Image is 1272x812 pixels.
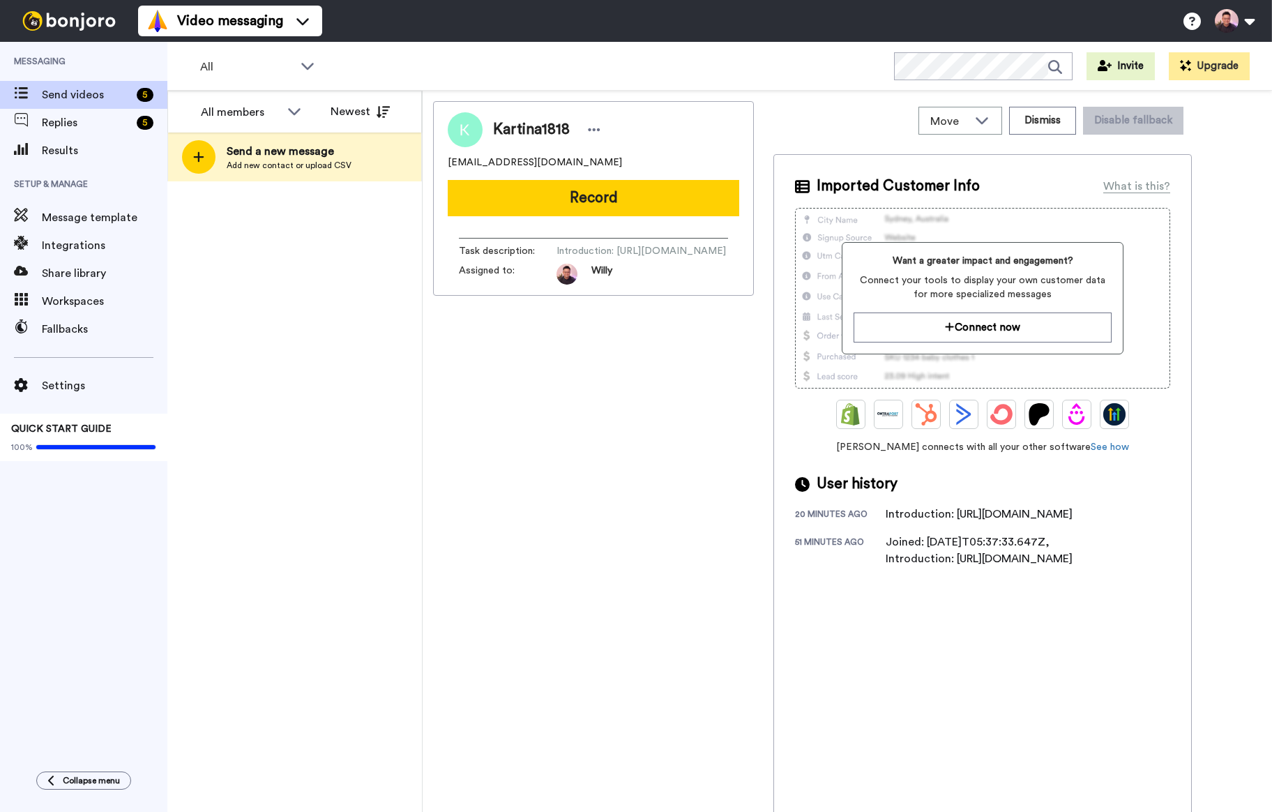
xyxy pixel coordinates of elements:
span: Message template [42,209,167,226]
img: Patreon [1028,403,1050,426]
img: Ontraport [877,403,900,426]
div: Joined: [DATE]T05:37:33.647Z, Introduction: [URL][DOMAIN_NAME] [886,534,1109,567]
button: Collapse menu [36,772,131,790]
div: 5 [137,116,153,130]
span: Settings [42,377,167,394]
button: Record [448,180,739,216]
span: Fallbacks [42,321,167,338]
span: Kartina1818 [493,119,570,140]
span: [PERSON_NAME] connects with all your other software [795,440,1170,454]
a: See how [1091,442,1129,452]
span: Results [42,142,167,159]
span: Integrations [42,237,167,254]
img: GoHighLevel [1103,403,1126,426]
div: All members [201,104,280,121]
span: Assigned to: [459,264,556,285]
button: Invite [1086,52,1155,80]
button: Dismiss [1009,107,1076,135]
span: Workspaces [42,293,167,310]
span: QUICK START GUIDE [11,424,112,434]
img: b3b0ec4f-909e-4b8c-991e-8b06cec98768-1758737779.jpg [556,264,577,285]
span: Collapse menu [63,775,120,786]
button: Upgrade [1169,52,1250,80]
span: 100% [11,442,33,453]
span: Share library [42,265,167,282]
div: What is this? [1103,178,1170,195]
span: [EMAIL_ADDRESS][DOMAIN_NAME] [448,156,622,170]
span: Task description : [459,244,556,258]
div: 5 [137,88,153,102]
img: ConvertKit [990,403,1013,426]
img: bj-logo-header-white.svg [17,11,121,31]
span: Replies [42,114,131,131]
div: 51 minutes ago [795,536,886,567]
button: Disable fallback [1083,107,1183,135]
span: All [200,59,294,75]
span: Send videos [42,87,131,103]
button: Connect now [854,313,1111,343]
span: Introduction: [URL][DOMAIN_NAME] [556,244,726,258]
img: vm-color.svg [146,10,169,32]
span: Want a greater impact and engagement? [854,254,1111,268]
span: Move [930,113,968,130]
img: Image of Kartina1818 [448,112,483,147]
span: Send a new message [227,143,351,160]
span: Add new contact or upload CSV [227,160,351,171]
div: 20 minutes ago [795,509,886,522]
img: Shopify [840,403,862,426]
img: ActiveCampaign [953,403,975,426]
span: Video messaging [177,11,283,31]
div: Introduction: [URL][DOMAIN_NAME] [886,506,1073,522]
span: Imported Customer Info [817,176,980,197]
img: Hubspot [915,403,937,426]
span: User history [817,474,898,495]
span: Connect your tools to display your own customer data for more specialized messages [854,273,1111,301]
button: Newest [320,98,400,126]
img: Drip [1066,403,1088,426]
span: Willy [591,264,612,285]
